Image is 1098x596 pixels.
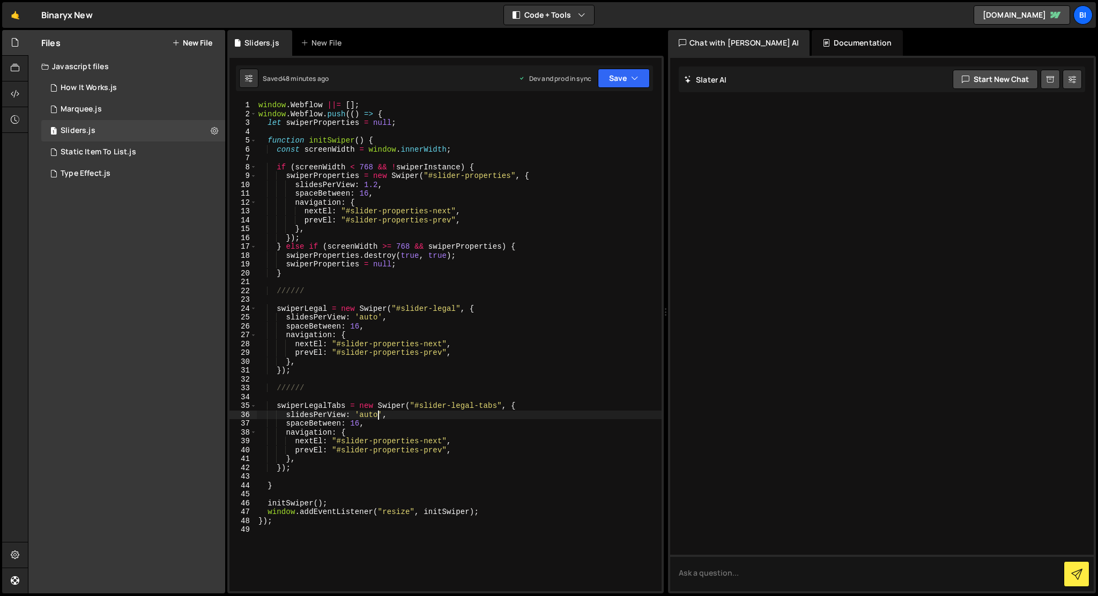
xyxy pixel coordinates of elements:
div: 9 [229,172,257,181]
div: Binaryx New [41,9,93,21]
button: Code + Tools [504,5,594,25]
div: 24 [229,304,257,314]
div: Javascript files [28,56,225,77]
div: 23 [229,295,257,304]
div: 11 [229,189,257,198]
div: 6 [229,145,257,154]
div: 12 [229,198,257,207]
div: 43 [229,472,257,481]
div: 48 minutes ago [282,74,329,83]
a: [DOMAIN_NAME] [974,5,1070,25]
div: 32 [229,375,257,384]
div: 16013/43335.js [41,141,225,163]
div: Sliders.js [61,126,95,136]
div: 4 [229,128,257,137]
div: Chat with [PERSON_NAME] AI [668,30,810,56]
a: Bi [1073,5,1093,25]
div: 36 [229,411,257,420]
div: 10 [229,181,257,190]
div: Type Effect.js [61,169,110,178]
div: 16013/43845.js [41,77,225,99]
div: 30 [229,357,257,367]
h2: Files [41,37,61,49]
div: 18 [229,251,257,260]
div: 16 [229,234,257,243]
div: 35 [229,401,257,411]
div: 8 [229,163,257,172]
div: 20 [229,269,257,278]
div: 39 [229,437,257,446]
div: 25 [229,313,257,322]
div: 2 [229,110,257,119]
div: 47 [229,508,257,517]
div: 16013/42871.js [41,163,225,184]
a: 🤙 [2,2,28,28]
div: 38 [229,428,257,437]
div: Sliders.js [244,38,279,48]
div: 19 [229,260,257,269]
div: Documentation [812,30,902,56]
div: 22 [229,287,257,296]
div: New File [301,38,346,48]
div: 16013/43338.js [41,120,225,141]
button: Save [598,69,650,88]
button: New File [172,39,212,47]
h2: Slater AI [684,74,727,85]
div: 29 [229,348,257,357]
div: 5 [229,136,257,145]
div: How It Works.js [61,83,117,93]
div: 41 [229,455,257,464]
div: 46 [229,499,257,508]
div: 17 [229,242,257,251]
span: 1 [50,128,57,136]
div: 31 [229,366,257,375]
button: Start new chat [953,70,1038,89]
div: 7 [229,154,257,163]
div: 44 [229,481,257,490]
div: 16013/42868.js [41,99,225,120]
div: 28 [229,340,257,349]
div: 14 [229,216,257,225]
div: 49 [229,525,257,534]
div: 45 [229,490,257,499]
div: 21 [229,278,257,287]
div: 26 [229,322,257,331]
div: 15 [229,225,257,234]
div: 42 [229,464,257,473]
div: Saved [263,74,329,83]
div: 27 [229,331,257,340]
div: Static Item To List.js [61,147,136,157]
div: 40 [229,446,257,455]
div: 3 [229,118,257,128]
div: 1 [229,101,257,110]
div: Marquee.js [61,105,102,114]
div: 48 [229,517,257,526]
div: 37 [229,419,257,428]
div: 34 [229,393,257,402]
div: 13 [229,207,257,216]
div: 33 [229,384,257,393]
div: Dev and prod in sync [518,74,591,83]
